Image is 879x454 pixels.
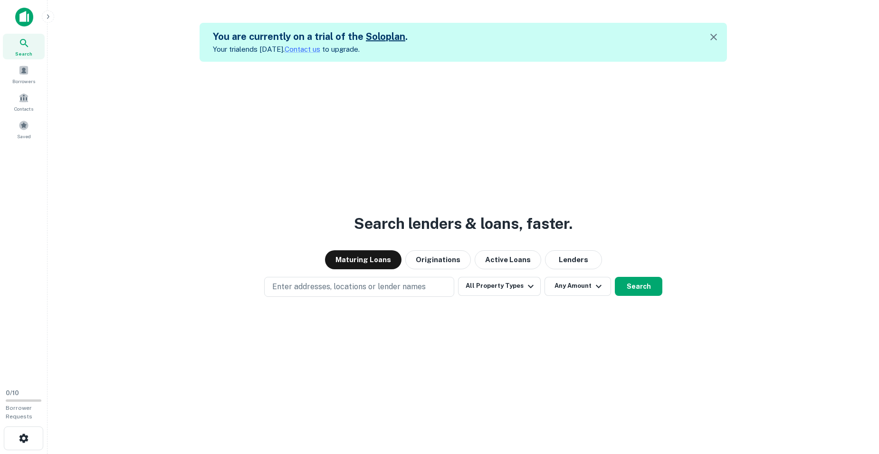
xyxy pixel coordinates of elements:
a: Contacts [3,89,45,114]
span: Search [15,50,32,57]
p: Enter addresses, locations or lender names [272,281,426,293]
a: Borrowers [3,61,45,87]
img: capitalize-icon.png [15,8,33,27]
a: Search [3,34,45,59]
iframe: Chat Widget [831,378,879,424]
button: Enter addresses, locations or lender names [264,277,454,297]
button: Active Loans [475,250,541,269]
button: Search [615,277,662,296]
button: Lenders [545,250,602,269]
button: All Property Types [458,277,541,296]
span: Contacts [14,105,33,113]
a: Soloplan [366,31,405,42]
h3: Search lenders & loans, faster. [354,212,573,235]
span: Saved [17,132,31,140]
button: Maturing Loans [325,250,401,269]
button: Originations [405,250,471,269]
a: Contact us [285,45,320,53]
h5: You are currently on a trial of the . [213,29,408,44]
span: Borrower Requests [6,405,32,420]
p: Your trial ends [DATE]. to upgrade. [213,44,408,55]
a: Saved [3,116,45,142]
button: Any Amount [545,277,611,296]
span: Borrowers [12,77,35,85]
span: 0 / 10 [6,389,19,397]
